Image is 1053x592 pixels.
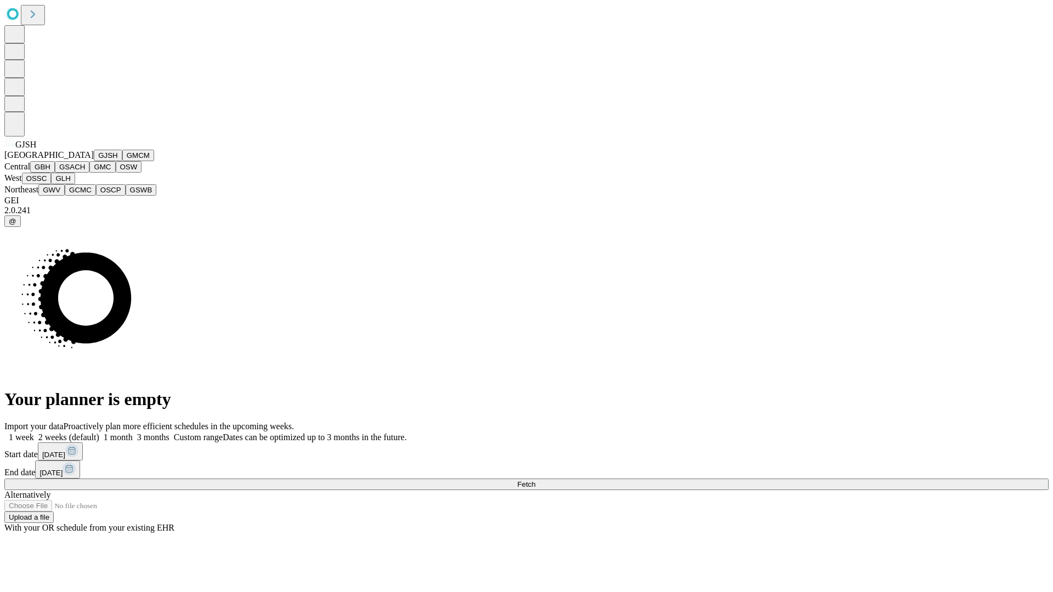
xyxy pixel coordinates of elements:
[9,217,16,225] span: @
[42,451,65,459] span: [DATE]
[55,161,89,173] button: GSACH
[38,432,99,442] span: 2 weeks (default)
[51,173,75,184] button: GLH
[174,432,223,442] span: Custom range
[30,161,55,173] button: GBH
[4,523,174,532] span: With your OR schedule from your existing EHR
[38,184,65,196] button: GWV
[137,432,169,442] span: 3 months
[15,140,36,149] span: GJSH
[116,161,142,173] button: OSW
[4,215,21,227] button: @
[104,432,133,442] span: 1 month
[4,460,1049,479] div: End date
[96,184,126,196] button: OSCP
[9,432,34,442] span: 1 week
[4,185,38,194] span: Northeast
[126,184,157,196] button: GSWB
[4,422,64,431] span: Import your data
[89,161,115,173] button: GMC
[4,490,50,499] span: Alternatively
[4,196,1049,206] div: GEI
[4,479,1049,490] button: Fetch
[4,511,54,523] button: Upload a file
[4,162,30,171] span: Central
[38,442,83,460] button: [DATE]
[122,150,154,161] button: GMCM
[65,184,96,196] button: GCMC
[4,206,1049,215] div: 2.0.241
[4,150,94,160] span: [GEOGRAPHIC_DATA]
[35,460,80,479] button: [DATE]
[4,389,1049,409] h1: Your planner is empty
[517,480,535,488] span: Fetch
[94,150,122,161] button: GJSH
[39,469,63,477] span: [DATE]
[22,173,52,184] button: OSSC
[4,173,22,183] span: West
[223,432,406,442] span: Dates can be optimized up to 3 months in the future.
[4,442,1049,460] div: Start date
[64,422,294,431] span: Proactively plan more efficient schedules in the upcoming weeks.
